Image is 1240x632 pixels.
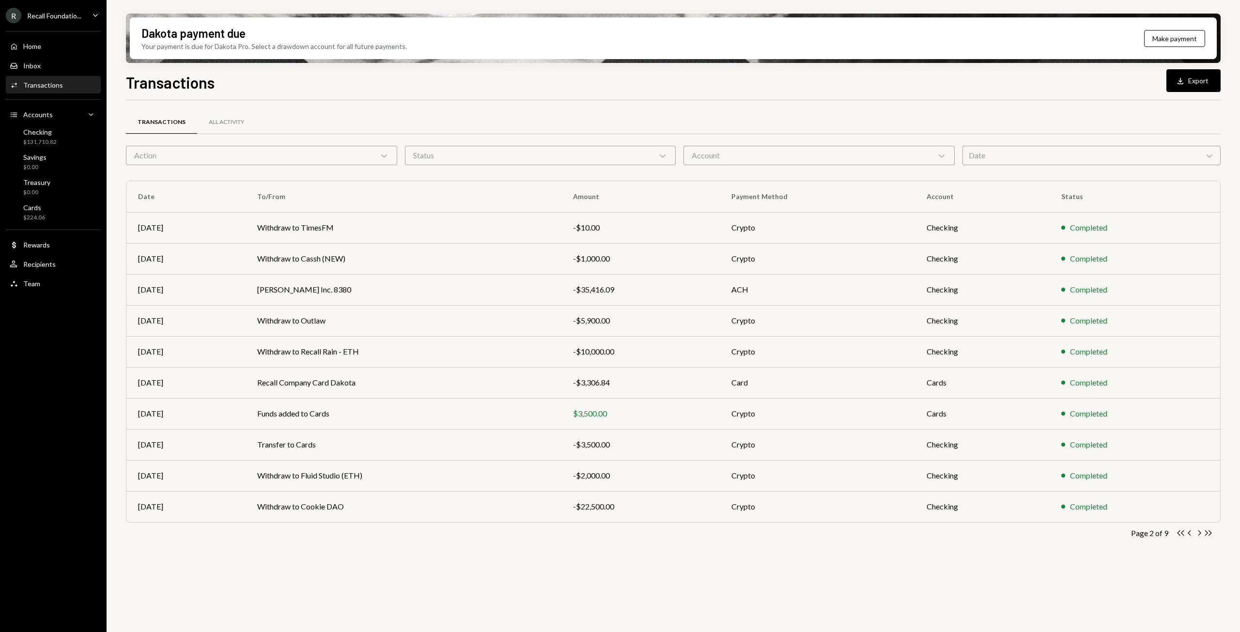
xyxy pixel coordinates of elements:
[1070,377,1107,388] div: Completed
[246,491,561,522] td: Withdraw to Cookie DAO
[126,73,215,92] h1: Transactions
[23,188,50,197] div: $0.00
[23,81,63,89] div: Transactions
[6,76,101,93] a: Transactions
[6,37,101,55] a: Home
[23,214,45,222] div: $224.06
[1070,439,1107,450] div: Completed
[573,377,708,388] div: -$3,306.84
[23,153,46,161] div: Savings
[126,181,246,212] th: Date
[720,460,915,491] td: Crypto
[126,146,397,165] div: Action
[405,146,676,165] div: Status
[23,260,56,268] div: Recipients
[573,315,708,326] div: -$5,900.00
[962,146,1221,165] div: Date
[126,110,197,135] a: Transactions
[915,491,1050,522] td: Checking
[915,367,1050,398] td: Cards
[1070,222,1107,233] div: Completed
[1070,253,1107,264] div: Completed
[138,315,234,326] div: [DATE]
[1070,408,1107,419] div: Completed
[1070,470,1107,481] div: Completed
[23,128,57,136] div: Checking
[6,150,101,173] a: Savings$0.00
[1070,284,1107,295] div: Completed
[23,62,41,70] div: Inbox
[1166,69,1221,92] button: Export
[1131,528,1168,538] div: Page 2 of 9
[573,253,708,264] div: -$1,000.00
[246,429,561,460] td: Transfer to Cards
[720,305,915,336] td: Crypto
[246,305,561,336] td: Withdraw to Outlaw
[720,243,915,274] td: Crypto
[573,501,708,512] div: -$22,500.00
[197,110,256,135] a: All Activity
[138,439,234,450] div: [DATE]
[1144,30,1205,47] button: Make payment
[573,470,708,481] div: -$2,000.00
[138,284,234,295] div: [DATE]
[915,274,1050,305] td: Checking
[6,125,101,148] a: Checking$131,710.82
[915,398,1050,429] td: Cards
[720,336,915,367] td: Crypto
[915,305,1050,336] td: Checking
[6,200,101,224] a: Cards$224.06
[573,346,708,357] div: -$10,000.00
[138,470,234,481] div: [DATE]
[141,41,407,51] div: Your payment is due for Dakota Pro. Select a drawdown account for all future payments.
[720,181,915,212] th: Payment Method
[6,106,101,123] a: Accounts
[683,146,955,165] div: Account
[23,279,40,288] div: Team
[1070,315,1107,326] div: Completed
[6,255,101,273] a: Recipients
[915,336,1050,367] td: Checking
[246,367,561,398] td: Recall Company Card Dakota
[246,181,561,212] th: To/From
[1070,346,1107,357] div: Completed
[915,243,1050,274] td: Checking
[23,110,53,119] div: Accounts
[915,460,1050,491] td: Checking
[138,222,234,233] div: [DATE]
[720,367,915,398] td: Card
[915,181,1050,212] th: Account
[573,222,708,233] div: -$10.00
[23,138,57,146] div: $131,710.82
[720,429,915,460] td: Crypto
[720,491,915,522] td: Crypto
[209,118,244,126] div: All Activity
[720,212,915,243] td: Crypto
[6,236,101,253] a: Rewards
[138,118,186,126] div: Transactions
[561,181,720,212] th: Amount
[246,274,561,305] td: [PERSON_NAME] Inc. 8380
[573,284,708,295] div: -$35,416.09
[27,12,81,20] div: Recall Foundatio...
[6,8,21,23] div: R
[138,408,234,419] div: [DATE]
[573,408,708,419] div: $3,500.00
[1050,181,1220,212] th: Status
[246,460,561,491] td: Withdraw to Fluid Studio (ETH)
[138,501,234,512] div: [DATE]
[1070,501,1107,512] div: Completed
[573,439,708,450] div: -$3,500.00
[138,253,234,264] div: [DATE]
[915,212,1050,243] td: Checking
[720,398,915,429] td: Crypto
[23,203,45,212] div: Cards
[915,429,1050,460] td: Checking
[6,275,101,292] a: Team
[23,241,50,249] div: Rewards
[720,274,915,305] td: ACH
[138,346,234,357] div: [DATE]
[246,336,561,367] td: Withdraw to Recall Rain - ETH
[23,42,41,50] div: Home
[6,57,101,74] a: Inbox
